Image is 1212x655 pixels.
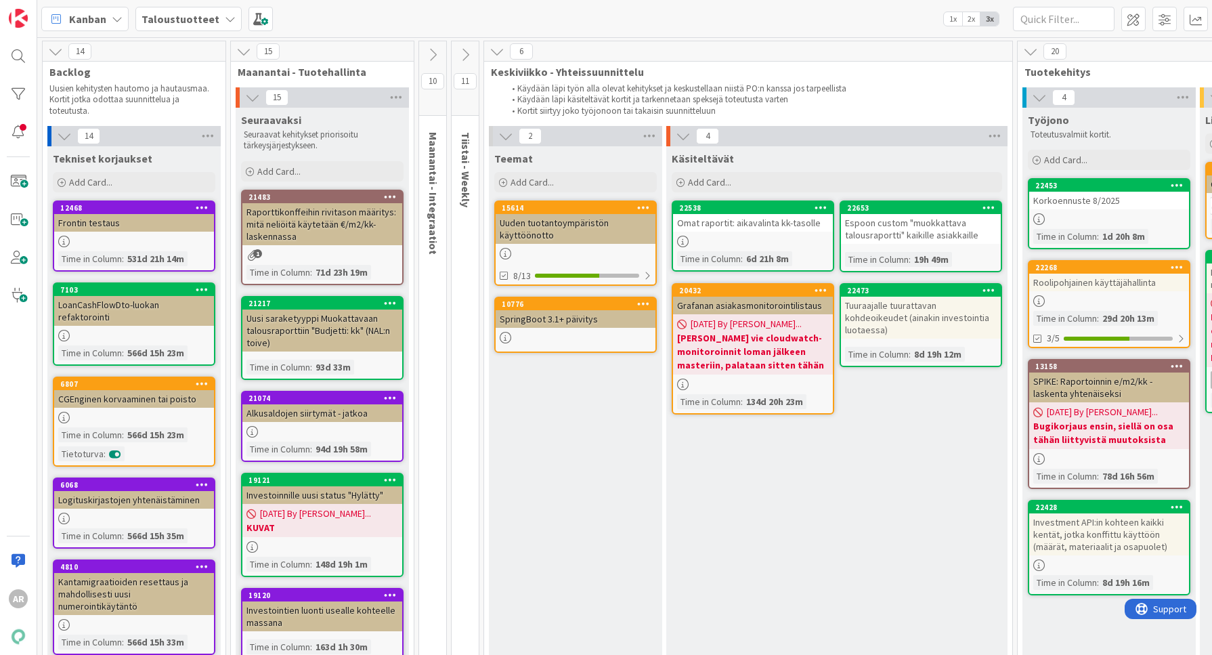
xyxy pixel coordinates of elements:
[53,152,152,165] span: Tekniset korjaukset
[242,474,402,486] div: 19121
[519,128,542,144] span: 2
[68,43,91,60] span: 14
[260,507,371,521] span: [DATE] By [PERSON_NAME]...
[122,345,124,360] span: :
[909,347,911,362] span: :
[840,283,1002,367] a: 22473Tuuraajalle tuurattavan kohdeoikeudet (ainakin investointia luotaessa)Time in Column:8d 19h 12m
[238,65,397,79] span: Maanantai - Tuotehallinta
[962,12,980,26] span: 2x
[242,297,402,352] div: 21217Uusi saraketyyppi Muokattavaan talousraporttiin "Budjetti: kk" (NAL:n toive)
[841,214,1001,244] div: Espoon custom "muokkattava talousraportti" kaikille asiakkaille
[310,557,312,572] span: :
[9,627,28,646] img: avatar
[54,561,214,573] div: 4810
[246,557,310,572] div: Time in Column
[1029,501,1189,513] div: 22428
[54,378,214,390] div: 6807
[496,202,655,244] div: 15614Uuden tuotantoympäristön käyttöönotto
[845,252,909,267] div: Time in Column
[104,446,106,461] span: :
[1013,7,1114,31] input: Quick Filter...
[1029,513,1189,555] div: Investment API:in kohteen kaikki kentät, jotka konffittu käyttöön (määrät, materiaalit ja osapuolet)
[1043,43,1066,60] span: 20
[242,191,402,203] div: 21483
[248,192,402,202] div: 21483
[312,360,354,375] div: 93d 33m
[241,473,404,577] a: 19121Investoinnille uusi status "Hylätty"[DATE] By [PERSON_NAME]...KUVATTime in Column:148d 19h 1m
[58,427,122,442] div: Time in Column
[511,176,554,188] span: Add Card...
[53,478,215,549] a: 6068Logituskirjastojen yhtenäistäminenTime in Column:566d 15h 35m
[1029,373,1189,402] div: SPIKE: Raportoinnin e/m2/kk -laskenta yhtenäiseksi
[142,12,219,26] b: Taloustuotteet
[1033,419,1185,446] b: Bugikorjaus ensin, siellä on osa tähän liittyvistä muutoksista
[847,203,1001,213] div: 22653
[312,557,371,572] div: 148d 19h 1m
[672,152,734,165] span: Käsiteltävät
[1033,469,1097,484] div: Time in Column
[58,446,104,461] div: Tietoturva
[1029,274,1189,291] div: Roolipohjainen käyttäjähallinta
[248,299,402,308] div: 21217
[496,310,655,328] div: SpringBoot 3.1+ päivitys
[248,476,402,485] div: 19121
[1033,229,1097,244] div: Time in Column
[60,285,214,295] div: 7103
[672,200,834,272] a: 22538Omat raportit: aikavalinta kk-tasolleTime in Column:6d 21h 8m
[58,345,122,360] div: Time in Column
[1029,261,1189,274] div: 22268
[246,360,310,375] div: Time in Column
[1052,89,1075,106] span: 4
[679,286,833,295] div: 20432
[53,200,215,272] a: 12468Frontin testausTime in Column:531d 21h 14m
[502,299,655,309] div: 10776
[77,128,100,144] span: 14
[1035,503,1189,512] div: 22428
[1044,154,1087,166] span: Add Card...
[242,589,402,631] div: 19120Investointien luonti usealle kohteelle massana
[60,379,214,389] div: 6807
[122,251,124,266] span: :
[496,298,655,328] div: 10776SpringBoot 3.1+ päivitys
[504,94,998,105] li: Käydään läpi käsiteltävät kortit ja tarkennetaan speksejä toteutusta varten
[459,132,473,207] span: Tiistai - Weekly
[691,317,802,331] span: [DATE] By [PERSON_NAME]...
[54,378,214,408] div: 6807CGEnginen korvaaminen tai poisto
[124,528,188,543] div: 566d 15h 35m
[1028,260,1190,348] a: 22268Roolipohjainen käyttäjähallintaTime in Column:29d 20h 13m3/5
[60,480,214,490] div: 6068
[1035,362,1189,371] div: 13158
[840,200,1002,272] a: 22653Espoon custom "muokkattava talousraportti" kaikille asiakkailleTime in Column:19h 49m
[265,89,288,106] span: 15
[242,601,402,631] div: Investointien luonti usealle kohteelle massana
[53,282,215,366] a: 7103LoanCashFlowDto-luokan refaktorointiTime in Column:566d 15h 23m
[49,65,209,79] span: Backlog
[28,2,62,18] span: Support
[253,249,262,258] span: 1
[312,442,371,457] div: 94d 19h 58m
[513,269,531,283] span: 8/13
[1029,261,1189,291] div: 22268Roolipohjainen käyttäjähallinta
[54,214,214,232] div: Frontin testaus
[54,390,214,408] div: CGEnginen korvaaminen tai poisto
[673,284,833,297] div: 20432
[242,310,402,352] div: Uusi saraketyyppi Muokattavaan talousraporttiin "Budjetti: kk" (NAL:n toive)
[496,298,655,310] div: 10776
[1099,311,1158,326] div: 29d 20h 13m
[673,297,833,314] div: Grafanan asiakasmonitorointilistaus
[310,360,312,375] span: :
[54,561,214,615] div: 4810Kantamigraatioiden resettaus ja mahdollisesti uusi numerointikäytäntö
[242,589,402,601] div: 19120
[847,286,1001,295] div: 22473
[257,43,280,60] span: 15
[911,252,952,267] div: 19h 49m
[9,9,28,28] img: Visit kanbanzone.com
[54,202,214,232] div: 12468Frontin testaus
[54,479,214,491] div: 6068
[1029,360,1189,402] div: 13158SPIKE: Raportoinnin e/m2/kk -laskenta yhtenäiseksi
[246,442,310,457] div: Time in Column
[1029,360,1189,373] div: 13158
[242,404,402,422] div: Alkusaldojen siirtymät - jatkoa
[980,12,999,26] span: 3x
[9,589,28,608] div: AR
